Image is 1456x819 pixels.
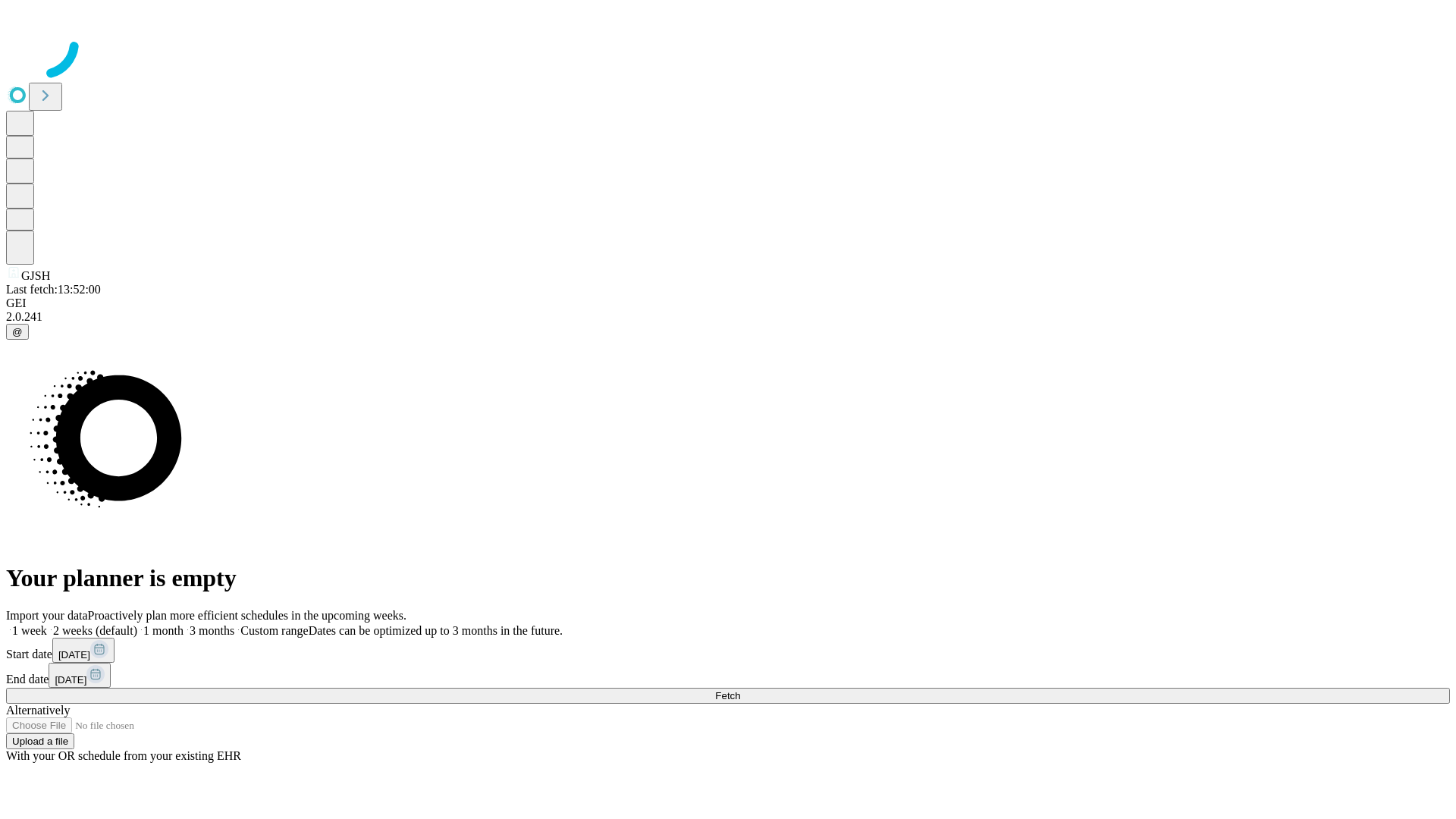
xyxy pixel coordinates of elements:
[6,663,1450,688] div: End date
[143,624,184,637] span: 1 month
[6,688,1450,704] button: Fetch
[52,638,115,663] button: [DATE]
[49,663,111,688] button: [DATE]
[58,649,90,661] span: [DATE]
[6,324,29,340] button: @
[6,704,70,717] span: Alternatively
[6,609,88,622] span: Import your data
[240,624,308,637] span: Custom range
[53,624,137,637] span: 2 weeks (default)
[12,326,23,337] span: @
[6,297,1450,310] div: GEI
[190,624,234,637] span: 3 months
[715,690,740,701] span: Fetch
[309,624,563,637] span: Dates can be optimized up to 3 months in the future.
[6,283,101,296] span: Last fetch: 13:52:00
[12,624,47,637] span: 1 week
[6,733,74,749] button: Upload a file
[6,564,1450,592] h1: Your planner is empty
[55,674,86,686] span: [DATE]
[6,638,1450,663] div: Start date
[21,269,50,282] span: GJSH
[6,749,241,762] span: With your OR schedule from your existing EHR
[6,310,1450,324] div: 2.0.241
[88,609,406,622] span: Proactively plan more efficient schedules in the upcoming weeks.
